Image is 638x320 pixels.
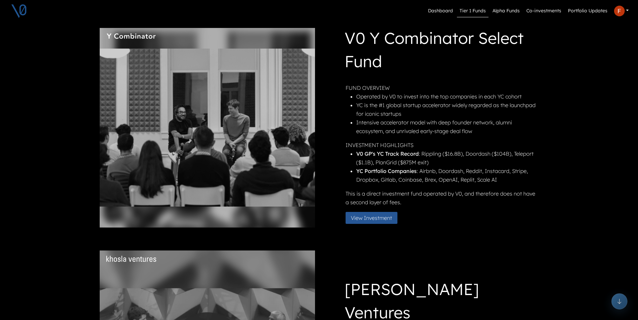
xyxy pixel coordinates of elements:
p: This is a direct investment fund operated by V0, and therefore does not have a second layer of fees. [346,189,537,207]
img: Fund Logo [106,256,156,262]
a: Dashboard [425,5,456,17]
h1: V0 Y Combinator Select Fund [345,26,537,76]
a: Co-investments [524,5,564,17]
li: : Airbnb, Doordash, Reddit, Instacard, Stripe, Dropbox, Gitlab, Coinbase, Brex, OpenAI, Replit, S... [356,167,537,184]
a: Portfolio Updates [565,5,610,17]
strong: V0 GP's YC Track Record [356,150,419,157]
a: Tier 1 Funds [457,5,488,17]
li: Operated by V0 to invest into the top companies in each YC cohort [356,92,537,101]
li: : Rippling ($16.8B), Doordash ($104B), Teleport ($1.1B), PlanGrid ($875M exit) [356,149,537,167]
a: View Investment [346,214,403,221]
img: yc.png [100,28,315,228]
img: V0 logo [11,3,27,19]
a: Alpha Funds [490,5,522,17]
strong: YC Portfolio Companies [356,168,417,174]
button: View Investment [346,212,397,224]
img: Fund Logo [106,33,156,40]
img: Profile [614,6,625,16]
p: INVESTMENT HIGHLIGHTS [346,141,537,149]
li: Intensive accelerator model with deep founder network, alumni ecosystem, and unrivaled early-stag... [356,118,537,135]
p: FUND OVERVIEW [346,83,537,92]
li: YC is the #1 global startup accelerator widely regarded as the launchpad for iconic startups [356,101,537,118]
